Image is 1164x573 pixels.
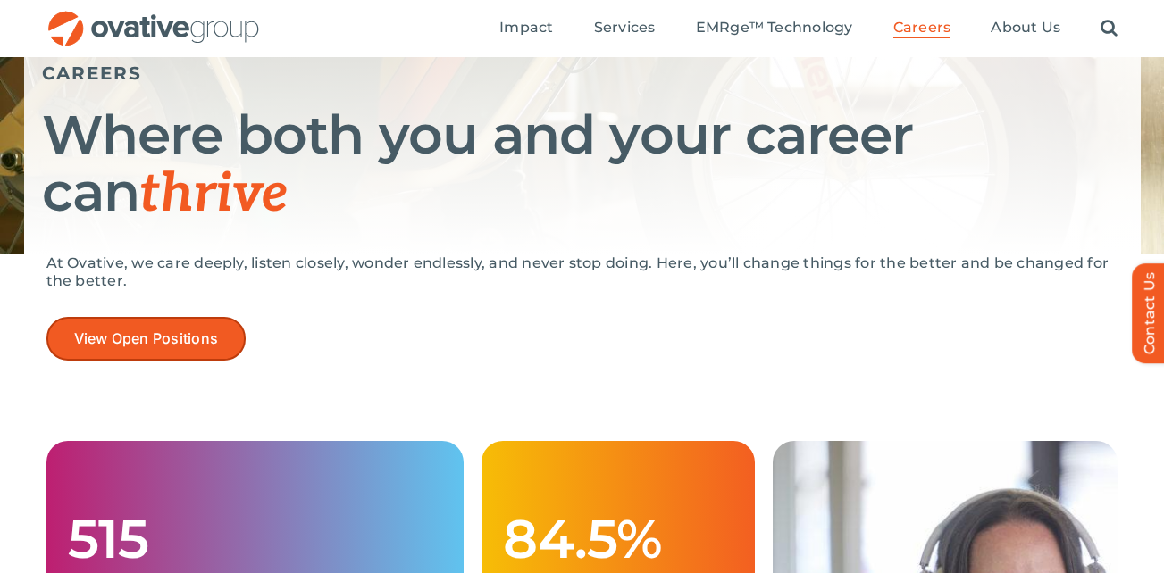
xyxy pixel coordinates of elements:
[503,511,733,568] h1: 84.5%
[991,19,1060,37] span: About Us
[696,19,853,37] span: EMRge™ Technology
[46,254,1118,290] p: At Ovative, we care deeply, listen closely, wonder endlessly, and never stop doing. Here, you’ll ...
[594,19,656,38] a: Services
[696,19,853,38] a: EMRge™ Technology
[893,19,951,37] span: Careers
[74,330,219,347] span: View Open Positions
[991,19,1060,38] a: About Us
[68,511,443,568] h1: 515
[893,19,951,38] a: Careers
[46,317,247,361] a: View Open Positions
[499,19,553,37] span: Impact
[42,62,1123,84] h5: CAREERS
[1101,19,1118,38] a: Search
[499,19,553,38] a: Impact
[594,19,656,37] span: Services
[139,162,289,227] span: thrive
[42,106,1123,223] h1: Where both you and your career can
[46,9,261,26] a: OG_Full_horizontal_RGB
